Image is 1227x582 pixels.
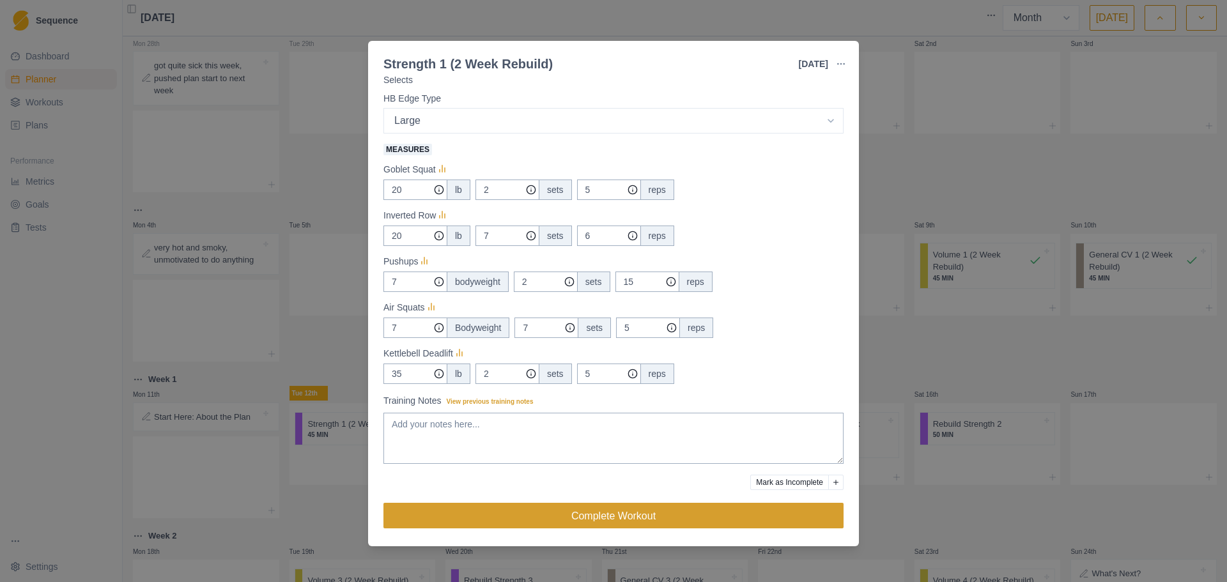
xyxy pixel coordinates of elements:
div: Bodyweight [447,318,509,338]
div: Strength 1 (2 Week Rebuild) [383,54,553,73]
div: reps [679,318,713,338]
p: Pushups [383,255,418,268]
div: reps [679,272,713,292]
label: Training Notes [383,394,836,408]
span: Measures [383,144,432,155]
button: Add reason [828,475,844,490]
p: [DATE] [799,57,828,71]
p: Goblet Squat [383,163,436,176]
div: lb [447,364,470,384]
button: Complete Workout [383,503,844,528]
div: reps [640,226,674,246]
p: Inverted Row [383,209,436,222]
button: Mark as Incomplete [750,475,829,490]
div: reps [640,364,674,384]
div: bodyweight [447,272,509,292]
label: Selects [383,73,836,87]
p: Kettlebell Deadlift [383,347,453,360]
span: View previous training notes [447,398,534,405]
div: sets [539,364,572,384]
div: reps [640,180,674,200]
p: Air Squats [383,301,425,314]
div: sets [539,180,572,200]
p: HB Edge Type [383,92,441,105]
div: sets [577,272,610,292]
div: lb [447,226,470,246]
div: lb [447,180,470,200]
div: sets [578,318,611,338]
div: sets [539,226,572,246]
